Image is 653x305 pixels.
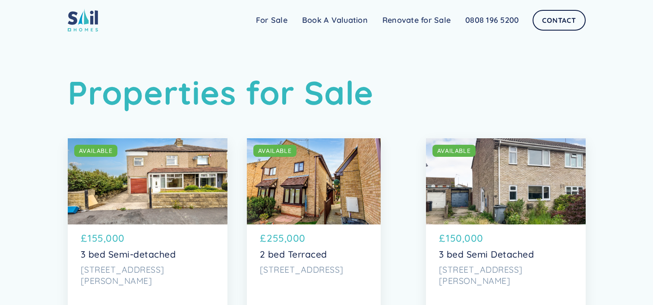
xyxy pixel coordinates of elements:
[79,146,113,155] div: AVAILABLE
[267,231,306,246] p: 255,000
[295,12,375,29] a: Book A Valuation
[439,264,573,286] p: [STREET_ADDRESS][PERSON_NAME]
[68,9,98,31] img: sail home logo colored
[260,264,368,275] p: [STREET_ADDRESS]
[81,231,87,246] p: £
[81,249,215,260] p: 3 bed Semi-detached
[68,73,586,112] h1: Properties for Sale
[88,231,125,246] p: 155,000
[437,146,471,155] div: AVAILABLE
[260,231,266,246] p: £
[81,264,215,286] p: [STREET_ADDRESS][PERSON_NAME]
[375,12,458,29] a: Renovate for Sale
[439,231,445,246] p: £
[446,231,483,246] p: 150,000
[439,249,573,260] p: 3 bed Semi Detached
[260,249,368,260] p: 2 bed Terraced
[249,12,295,29] a: For Sale
[458,12,526,29] a: 0808 196 5200
[533,10,585,31] a: Contact
[258,146,292,155] div: AVAILABLE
